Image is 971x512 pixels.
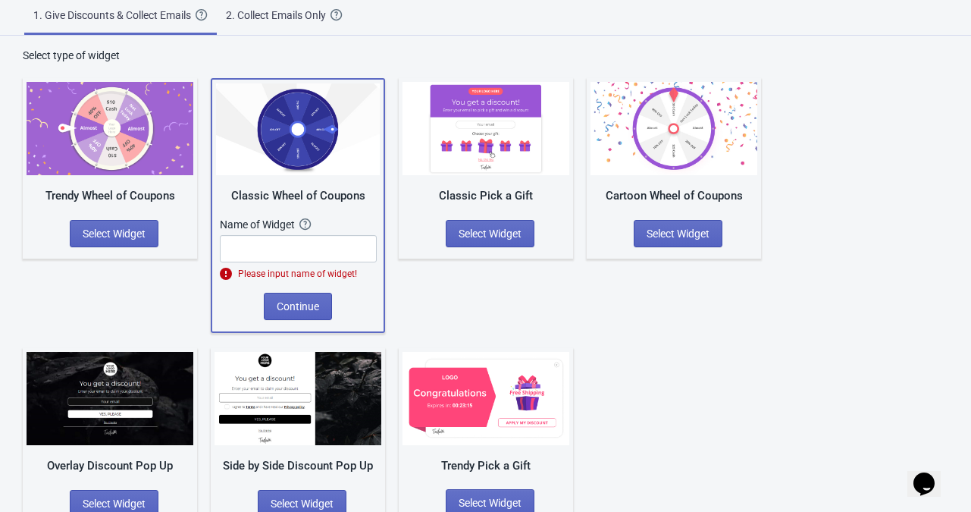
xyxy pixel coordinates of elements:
[220,266,376,281] div: Please input name of widget!
[277,300,319,313] span: Continue
[634,220,722,247] button: Select Widget
[215,352,381,445] img: regular_popup.jpg
[27,352,193,445] img: full_screen_popup.jpg
[23,48,948,63] div: Select type of widget
[402,187,569,205] div: Classic Pick a Gift
[264,293,332,320] button: Continue
[216,83,380,175] img: classic_game.jpg
[647,228,709,240] span: Select Widget
[83,498,146,510] span: Select Widget
[83,228,146,240] span: Select Widget
[907,451,956,497] iframe: chat widget
[27,457,193,475] div: Overlay Discount Pop Up
[402,457,569,475] div: Trendy Pick a Gift
[70,220,158,247] button: Select Widget
[215,457,381,475] div: Side by Side Discount Pop Up
[590,82,757,175] img: cartoon_game.jpg
[271,498,334,510] span: Select Widget
[459,228,522,240] span: Select Widget
[226,8,330,23] div: 2. Collect Emails Only
[446,220,534,247] button: Select Widget
[402,352,569,445] img: gift_game_v2.jpg
[459,497,522,509] span: Select Widget
[216,187,380,205] div: Classic Wheel of Coupons
[220,217,299,232] div: Name of Widget
[590,187,757,205] div: Cartoon Wheel of Coupons
[27,187,193,205] div: Trendy Wheel of Coupons
[27,82,193,175] img: trendy_game.png
[402,82,569,175] img: gift_game.jpg
[33,8,196,23] div: 1. Give Discounts & Collect Emails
